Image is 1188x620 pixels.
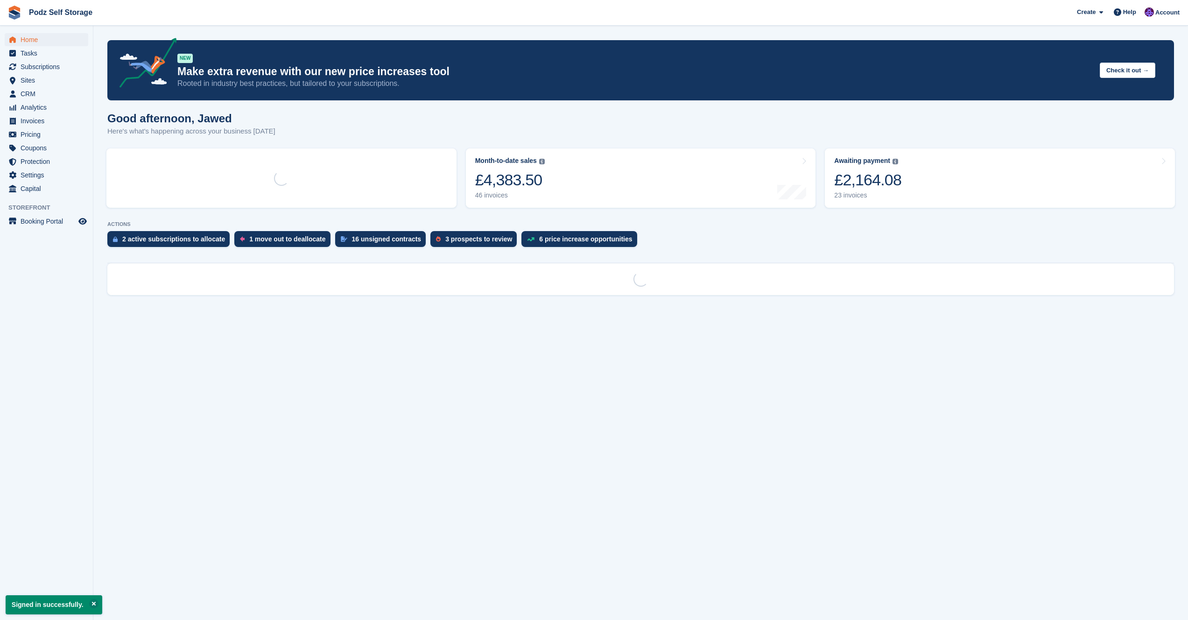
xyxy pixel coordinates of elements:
a: Preview store [77,216,88,227]
a: menu [5,33,88,46]
a: 3 prospects to review [430,231,521,252]
img: Jawed Chowdhary [1145,7,1154,17]
div: 23 invoices [834,191,901,199]
a: menu [5,128,88,141]
div: £2,164.08 [834,170,901,190]
span: Booking Portal [21,215,77,228]
div: £4,383.50 [475,170,545,190]
div: NEW [177,54,193,63]
a: 16 unsigned contracts [335,231,431,252]
a: 2 active subscriptions to allocate [107,231,234,252]
a: menu [5,141,88,155]
a: 6 price increase opportunities [521,231,641,252]
button: Check it out → [1100,63,1155,78]
span: CRM [21,87,77,100]
p: Here's what's happening across your business [DATE] [107,126,275,137]
a: menu [5,215,88,228]
span: Pricing [21,128,77,141]
div: 3 prospects to review [445,235,512,243]
img: stora-icon-8386f47178a22dfd0bd8f6a31ec36ba5ce8667c1dd55bd0f319d3a0aa187defe.svg [7,6,21,20]
a: Podz Self Storage [25,5,96,20]
h1: Good afternoon, Jawed [107,112,275,125]
div: 46 invoices [475,191,545,199]
img: icon-info-grey-7440780725fd019a000dd9b08b2336e03edf1995a4989e88bcd33f0948082b44.svg [539,159,545,164]
div: 6 price increase opportunities [539,235,632,243]
img: prospect-51fa495bee0391a8d652442698ab0144808aea92771e9ea1ae160a38d050c398.svg [436,236,441,242]
span: Account [1155,8,1180,17]
a: menu [5,60,88,73]
a: menu [5,155,88,168]
a: 1 move out to deallocate [234,231,335,252]
a: menu [5,101,88,114]
span: Sites [21,74,77,87]
a: Awaiting payment £2,164.08 23 invoices [825,148,1175,208]
span: Settings [21,169,77,182]
img: price-adjustments-announcement-icon-8257ccfd72463d97f412b2fc003d46551f7dbcb40ab6d574587a9cd5c0d94... [112,38,177,91]
span: Storefront [8,203,93,212]
a: menu [5,47,88,60]
img: move_outs_to_deallocate_icon-f764333ba52eb49d3ac5e1228854f67142a1ed5810a6f6cc68b1a99e826820c5.svg [240,236,245,242]
span: Tasks [21,47,77,60]
span: Help [1123,7,1136,17]
span: Protection [21,155,77,168]
div: 16 unsigned contracts [352,235,422,243]
p: Signed in successfully. [6,595,102,614]
span: Capital [21,182,77,195]
span: Home [21,33,77,46]
p: ACTIONS [107,221,1174,227]
a: Month-to-date sales £4,383.50 46 invoices [466,148,816,208]
img: active_subscription_to_allocate_icon-d502201f5373d7db506a760aba3b589e785aa758c864c3986d89f69b8ff3... [113,236,118,242]
a: menu [5,74,88,87]
span: Create [1077,7,1096,17]
div: Awaiting payment [834,157,890,165]
a: menu [5,169,88,182]
span: Analytics [21,101,77,114]
img: price_increase_opportunities-93ffe204e8149a01c8c9dc8f82e8f89637d9d84a8eef4429ea346261dce0b2c0.svg [527,237,534,241]
p: Rooted in industry best practices, but tailored to your subscriptions. [177,78,1092,89]
a: menu [5,87,88,100]
div: Month-to-date sales [475,157,537,165]
a: menu [5,182,88,195]
span: Subscriptions [21,60,77,73]
img: icon-info-grey-7440780725fd019a000dd9b08b2336e03edf1995a4989e88bcd33f0948082b44.svg [893,159,898,164]
div: 1 move out to deallocate [249,235,325,243]
div: 2 active subscriptions to allocate [122,235,225,243]
img: contract_signature_icon-13c848040528278c33f63329250d36e43548de30e8caae1d1a13099fd9432cc5.svg [341,236,347,242]
span: Coupons [21,141,77,155]
span: Invoices [21,114,77,127]
a: menu [5,114,88,127]
p: Make extra revenue with our new price increases tool [177,65,1092,78]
